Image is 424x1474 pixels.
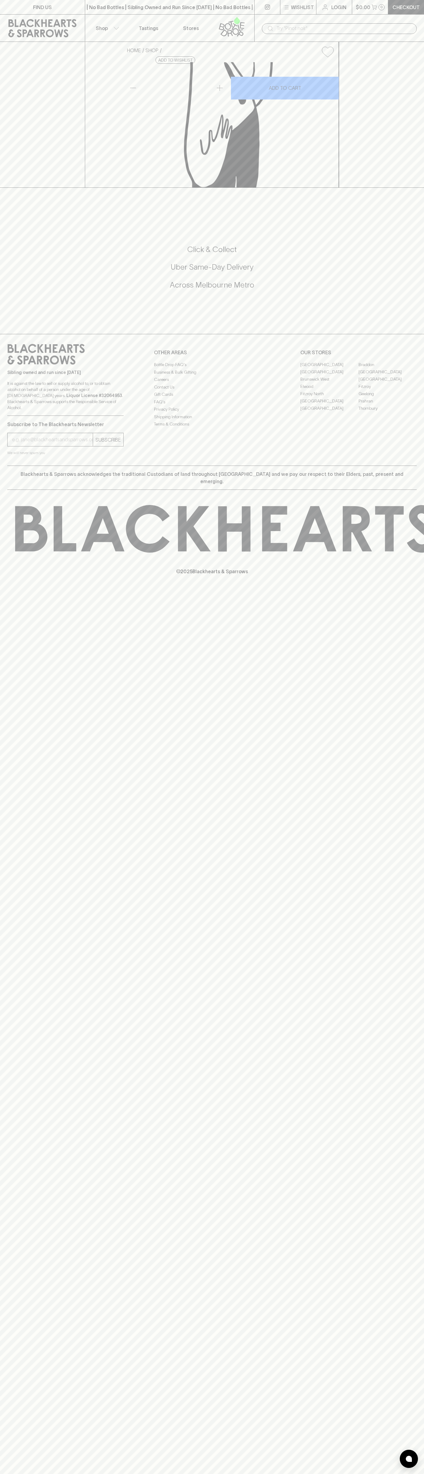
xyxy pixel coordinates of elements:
p: Wishlist [291,4,314,11]
a: Fitzroy [359,383,417,390]
a: Brunswick West [300,375,359,383]
p: Shop [96,25,108,32]
a: [GEOGRAPHIC_DATA] [300,368,359,375]
h5: Across Melbourne Metro [7,280,417,290]
a: [GEOGRAPHIC_DATA] [300,405,359,412]
h5: Click & Collect [7,244,417,254]
button: Add to wishlist [155,56,195,64]
p: Tastings [139,25,158,32]
a: Shipping Information [154,413,270,420]
input: e.g. jane@blackheartsandsparrows.com.au [12,435,93,445]
p: 0 [380,5,383,9]
a: [GEOGRAPHIC_DATA] [359,368,417,375]
a: [GEOGRAPHIC_DATA] [300,361,359,368]
a: [GEOGRAPHIC_DATA] [300,397,359,405]
a: Tastings [127,15,170,42]
img: King River Pivo Czech Lager 375ml [122,62,339,187]
p: SUBSCRIBE [95,436,121,443]
a: Careers [154,376,270,383]
a: Contact Us [154,383,270,391]
p: We will never spam you [7,450,124,456]
a: Thornbury [359,405,417,412]
a: HOME [127,48,141,53]
a: Geelong [359,390,417,397]
button: SUBSCRIBE [93,433,123,446]
a: FAQ's [154,398,270,406]
a: Elwood [300,383,359,390]
p: FIND US [33,4,52,11]
button: Shop [85,15,128,42]
p: Login [331,4,346,11]
a: Stores [170,15,212,42]
a: Bottle Drop FAQ's [154,361,270,368]
div: Call to action block [7,220,417,322]
button: Add to wishlist [319,44,336,60]
a: Business & Bulk Gifting [154,368,270,376]
a: Privacy Policy [154,406,270,413]
p: OTHER AREAS [154,349,270,356]
a: Terms & Conditions [154,421,270,428]
h5: Uber Same-Day Delivery [7,262,417,272]
img: bubble-icon [406,1456,412,1462]
p: Stores [183,25,199,32]
a: [GEOGRAPHIC_DATA] [359,375,417,383]
p: Subscribe to The Blackhearts Newsletter [7,421,124,428]
p: Sibling owned and run since [DATE] [7,369,124,375]
p: OUR STORES [300,349,417,356]
a: SHOP [145,48,159,53]
p: $0.00 [356,4,370,11]
p: It is against the law to sell or supply alcohol to, or to obtain alcohol on behalf of a person un... [7,380,124,411]
a: Fitzroy North [300,390,359,397]
p: Checkout [392,4,420,11]
input: Try "Pinot noir" [276,24,412,33]
a: Gift Cards [154,391,270,398]
p: Blackhearts & Sparrows acknowledges the traditional Custodians of land throughout [GEOGRAPHIC_DAT... [12,470,412,485]
button: ADD TO CART [231,77,339,99]
a: Prahran [359,397,417,405]
strong: Liquor License #32064953 [66,393,122,398]
a: Braddon [359,361,417,368]
p: ADD TO CART [269,84,301,92]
